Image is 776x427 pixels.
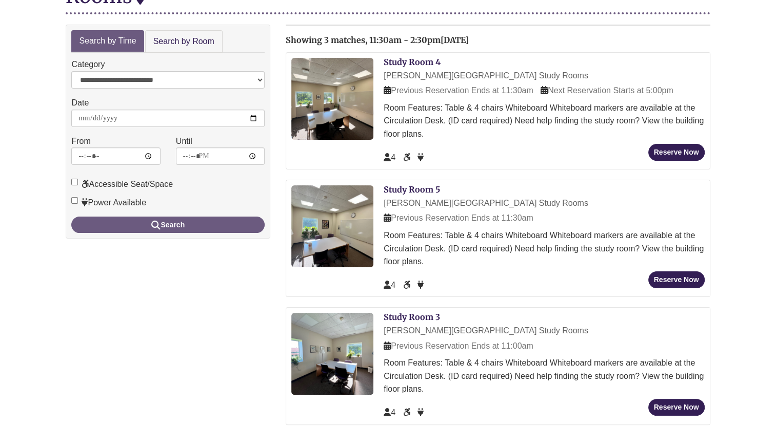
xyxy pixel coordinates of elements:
[384,101,704,141] div: Room Features: Table & 4 chairs Whiteboard Whiteboard markers are available at the Circulation De...
[541,86,673,95] span: Next Reservation Starts at 5:00pm
[384,184,440,195] a: Study Room 5
[365,35,469,45] span: , 11:30am - 2:30pm[DATE]
[384,341,533,350] span: Previous Reservation Ends at 11:00am
[71,178,173,191] label: Accessible Seat/Space
[648,399,705,416] button: Reserve Now
[291,58,373,140] img: Study Room 4
[648,271,705,288] button: Reserve Now
[384,356,704,396] div: Room Features: Table & 4 chairs Whiteboard Whiteboard markers are available at the Circulation De...
[403,408,412,417] span: Accessible Seat/Space
[71,217,265,233] button: Search
[291,313,373,395] img: Study Room 3
[71,30,144,52] a: Search by Time
[291,185,373,267] img: Study Room 5
[71,96,89,110] label: Date
[71,135,90,148] label: From
[384,324,704,337] div: [PERSON_NAME][GEOGRAPHIC_DATA] Study Rooms
[384,214,533,222] span: Previous Reservation Ends at 11:30am
[71,197,78,204] input: Power Available
[384,69,704,82] div: [PERSON_NAME][GEOGRAPHIC_DATA] Study Rooms
[71,196,146,209] label: Power Available
[384,57,441,67] a: Study Room 4
[384,229,704,268] div: Room Features: Table & 4 chairs Whiteboard Whiteboard markers are available at the Circulation De...
[176,135,192,148] label: Until
[145,30,223,53] a: Search by Room
[384,153,395,162] span: The capacity of this space
[403,281,412,289] span: Accessible Seat/Space
[417,281,424,289] span: Power Available
[384,408,395,417] span: The capacity of this space
[384,197,704,210] div: [PERSON_NAME][GEOGRAPHIC_DATA] Study Rooms
[384,86,533,95] span: Previous Reservation Ends at 11:30am
[417,153,424,162] span: Power Available
[384,281,395,289] span: The capacity of this space
[417,408,424,417] span: Power Available
[71,179,78,185] input: Accessible Seat/Space
[286,36,710,45] h2: Showing 3 matches
[648,144,705,161] button: Reserve Now
[403,153,412,162] span: Accessible Seat/Space
[384,312,440,322] a: Study Room 3
[71,58,105,71] label: Category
